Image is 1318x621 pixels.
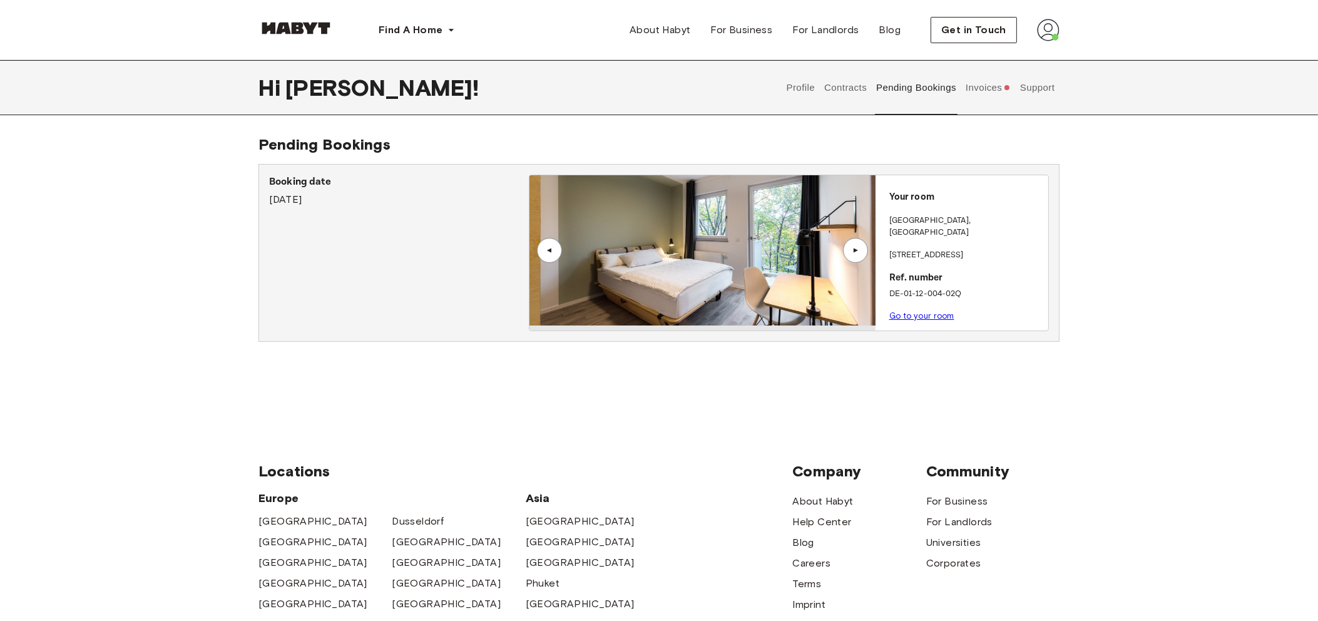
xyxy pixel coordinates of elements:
a: Corporates [926,556,981,571]
button: Get in Touch [931,17,1017,43]
span: About Habyt [630,23,690,38]
a: [GEOGRAPHIC_DATA] [258,576,367,591]
span: [PERSON_NAME] ! [285,74,479,101]
p: [GEOGRAPHIC_DATA] , [GEOGRAPHIC_DATA] [889,215,1043,239]
a: Phuket [526,576,559,591]
a: Terms [792,577,821,592]
div: ▲ [849,247,862,254]
span: Europe [258,491,526,506]
a: [GEOGRAPHIC_DATA] [392,576,501,591]
button: Support [1018,60,1056,115]
p: Booking date [269,175,529,190]
a: Go to your room [889,311,954,321]
p: Ref. number [889,271,1043,285]
span: Asia [526,491,659,506]
span: Company [792,462,926,481]
a: Help Center [792,515,851,530]
button: Pending Bookings [875,60,958,115]
a: [GEOGRAPHIC_DATA] [258,555,367,570]
a: [GEOGRAPHIC_DATA] [392,555,501,570]
a: For Landlords [926,515,993,530]
a: Blog [792,535,814,550]
a: Universities [926,535,981,550]
span: Find A Home [379,23,442,38]
div: ▲ [543,247,556,254]
span: Community [926,462,1060,481]
a: Careers [792,556,830,571]
a: [GEOGRAPHIC_DATA] [526,514,635,529]
a: Blog [869,18,911,43]
a: For Business [926,494,988,509]
span: Locations [258,462,792,481]
span: For Business [711,23,773,38]
span: Hi [258,74,285,101]
div: user profile tabs [782,60,1060,115]
p: [STREET_ADDRESS] [889,249,1043,262]
span: For Landlords [792,23,859,38]
a: [GEOGRAPHIC_DATA] [392,535,501,550]
a: [GEOGRAPHIC_DATA] [258,514,367,529]
span: Pending Bookings [258,135,391,153]
a: [GEOGRAPHIC_DATA] [526,535,635,550]
button: Contracts [823,60,869,115]
a: [GEOGRAPHIC_DATA] [392,597,501,612]
a: Dusseldorf [392,514,444,529]
p: Your room [889,190,1043,205]
button: Invoices [964,60,1012,115]
div: [DATE] [269,175,529,207]
span: Blog [879,23,901,38]
a: For Business [701,18,783,43]
button: Find A Home [369,18,465,43]
button: Profile [785,60,817,115]
img: Habyt [258,22,334,34]
a: [GEOGRAPHIC_DATA] [258,597,367,612]
a: About Habyt [620,18,700,43]
a: About Habyt [792,494,853,509]
a: For Landlords [782,18,869,43]
img: avatar [1037,19,1060,41]
span: Get in Touch [941,23,1006,38]
a: [GEOGRAPHIC_DATA] [258,535,367,550]
a: Imprint [792,597,825,612]
a: [GEOGRAPHIC_DATA] [526,597,635,612]
img: Image of the room [529,175,875,326]
a: [GEOGRAPHIC_DATA] [526,555,635,570]
p: DE-01-12-004-02Q [889,288,1043,300]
